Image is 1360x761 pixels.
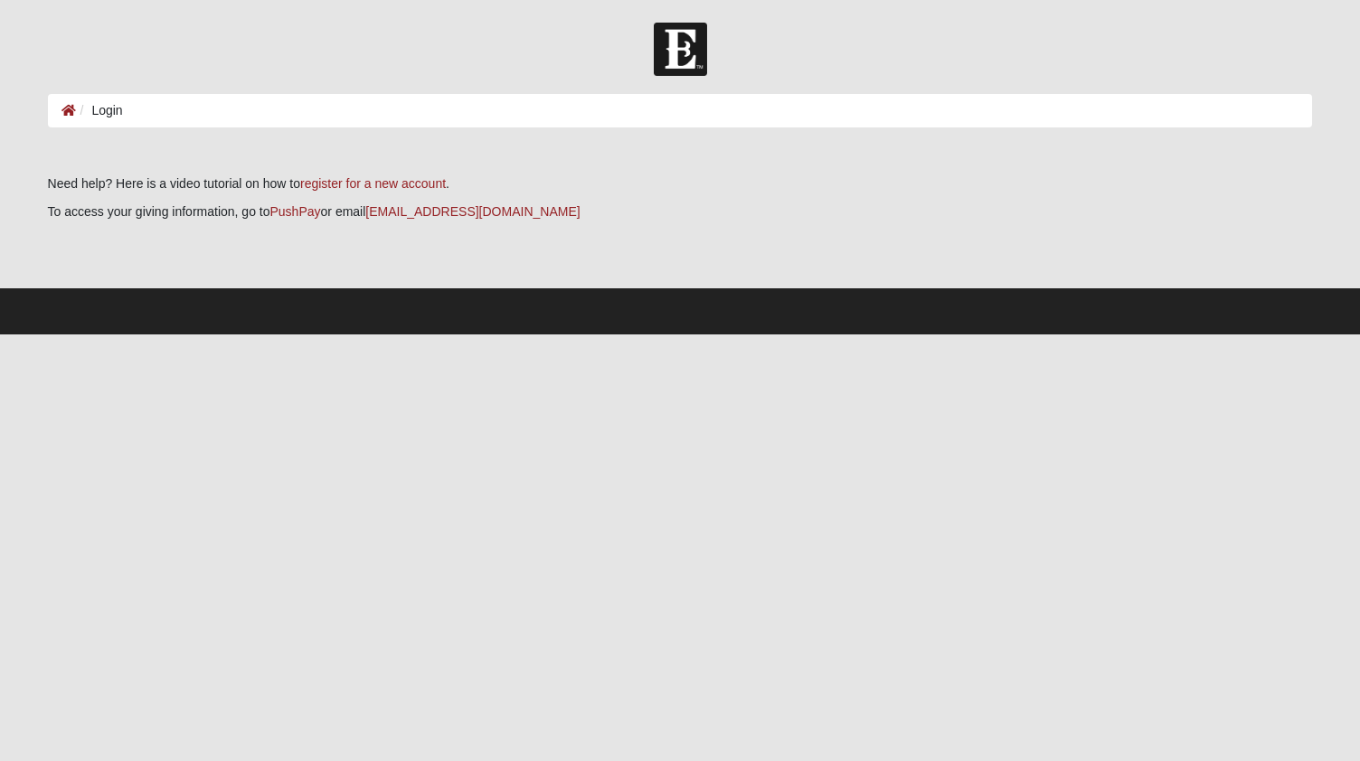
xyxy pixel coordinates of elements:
img: Church of Eleven22 Logo [654,23,707,76]
a: register for a new account [300,176,446,191]
p: Need help? Here is a video tutorial on how to . [48,174,1313,193]
a: PushPay [270,204,321,219]
a: [EMAIL_ADDRESS][DOMAIN_NAME] [365,204,580,219]
li: Login [76,101,123,120]
p: To access your giving information, go to or email [48,202,1313,221]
